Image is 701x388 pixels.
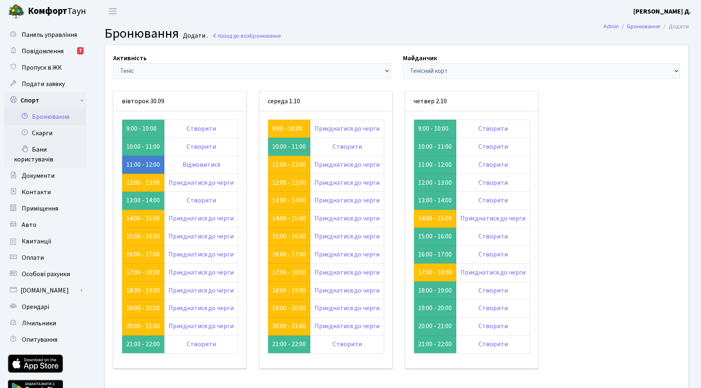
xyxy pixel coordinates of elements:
[4,125,86,141] a: Скарги
[414,138,456,156] td: 10:00 - 11:00
[126,322,160,331] a: 20:00 - 21:00
[414,281,456,300] td: 18:00 - 19:00
[168,232,234,241] a: Приєднатися до черги
[187,340,216,349] a: Створити
[168,322,234,331] a: Приєднатися до черги
[102,5,123,18] button: Переключити навігацію
[478,196,508,205] a: Створити
[122,120,164,138] td: 9:00 - 10:00
[187,142,216,151] a: Створити
[314,232,380,241] a: Приєднатися до черги
[591,18,701,35] nav: breadcrumb
[414,245,456,263] td: 16:00 - 17:00
[4,250,86,266] a: Оплати
[272,322,306,331] a: 20:00 - 21:00
[478,178,508,187] a: Створити
[122,336,164,354] td: 21:00 - 22:00
[126,178,160,187] a: 12:00 - 13:00
[414,300,456,318] td: 19:00 - 20:00
[405,91,538,111] div: четвер 2.10
[22,79,65,88] span: Подати заявку
[414,318,456,336] td: 20:00 - 21:00
[22,220,36,229] span: Авто
[418,268,452,277] a: 17:00 - 18:00
[414,192,456,210] td: 13:00 - 14:00
[126,268,160,277] a: 17:00 - 18:00
[314,286,380,295] a: Приєднатися до черги
[22,319,56,328] span: Лічильники
[4,315,86,331] a: Лічильники
[22,188,51,197] span: Контакти
[332,340,362,349] a: Створити
[272,304,306,313] a: 19:00 - 20:00
[182,160,220,169] a: Відмовитися
[22,302,49,311] span: Орендарі
[28,5,86,18] span: Таун
[4,331,86,348] a: Опитування
[259,91,392,111] div: середа 1.10
[4,76,86,92] a: Подати заявку
[314,250,380,259] a: Приєднатися до черги
[314,124,380,133] a: Приєднатися до черги
[272,250,306,259] a: 16:00 - 17:00
[314,214,380,223] a: Приєднатися до черги
[478,160,508,169] a: Створити
[478,232,508,241] a: Створити
[22,204,58,213] span: Приміщення
[332,142,362,151] a: Створити
[414,336,456,354] td: 21:00 - 22:00
[272,232,306,241] a: 15:00 - 16:00
[478,286,508,295] a: Створити
[4,168,86,184] a: Документи
[22,335,57,344] span: Опитування
[478,250,508,259] a: Створити
[8,3,25,20] img: logo.png
[22,270,70,279] span: Особові рахунки
[314,196,380,205] a: Приєднатися до черги
[77,47,84,54] div: 7
[478,142,508,151] a: Створити
[314,268,380,277] a: Приєднатися до черги
[22,237,52,246] span: Квитанції
[414,120,456,138] td: 9:00 - 10:00
[114,91,246,111] div: вівторок 30.09
[22,30,77,39] span: Панель управління
[314,178,380,187] a: Приєднатися до черги
[418,214,452,223] a: 14:00 - 15:00
[4,27,86,43] a: Панель управління
[414,174,456,192] td: 12:00 - 13:00
[187,196,216,205] a: Створити
[478,340,508,349] a: Створити
[168,286,234,295] a: Приєднатися до черги
[22,253,44,262] span: Оплати
[4,92,86,109] a: Спорт
[28,5,67,18] b: Комфорт
[414,156,456,174] td: 11:00 - 12:00
[460,214,526,223] a: Приєднатися до черги
[314,160,380,169] a: Приєднатися до черги
[168,250,234,259] a: Приєднатися до черги
[4,43,86,59] a: Повідомлення7
[268,336,310,354] td: 21:00 - 22:00
[4,141,86,168] a: Бани користувачів
[272,124,303,133] a: 9:00 - 10:00
[272,286,306,295] a: 18:00 - 19:00
[168,214,234,223] a: Приєднатися до черги
[22,171,55,180] span: Документи
[4,299,86,315] a: Орендарі
[4,109,86,125] a: Бронювання
[4,282,86,299] a: [DOMAIN_NAME]
[4,200,86,217] a: Приміщення
[314,322,380,331] a: Приєднатися до черги
[272,160,306,169] a: 11:00 - 12:00
[126,250,160,259] a: 16:00 - 17:00
[4,59,86,76] a: Пропуск в ЖК
[126,214,160,223] a: 14:00 - 15:00
[105,24,179,43] span: Бронювання
[272,178,306,187] a: 12:00 - 13:00
[633,7,691,16] a: [PERSON_NAME] Д.
[478,322,508,331] a: Створити
[122,192,164,210] td: 13:00 - 14:00
[22,47,64,56] span: Повідомлення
